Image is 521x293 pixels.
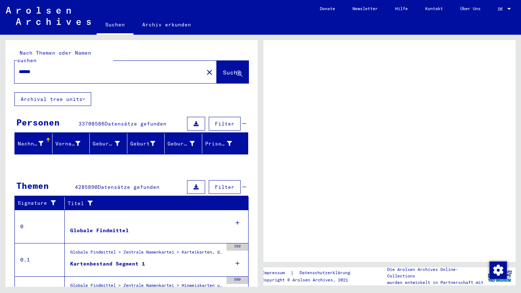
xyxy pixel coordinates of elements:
a: Archiv erkunden [134,16,200,33]
div: Nachname [18,140,43,148]
mat-header-cell: Geburtsdatum [165,133,202,154]
button: Filter [209,180,241,194]
div: Globale Findmittel > Zentrale Namenkartei > Karteikarten, die im Rahmen der sequentiellen Massend... [70,249,223,259]
button: Archival tree units [14,92,91,106]
div: Vorname [55,138,90,149]
div: Prisoner # [205,140,232,148]
span: 4285890 [75,184,98,190]
div: Vorname [55,140,81,148]
span: 33708586 [79,120,105,127]
mat-header-cell: Prisoner # [202,133,248,154]
mat-header-cell: Vorname [52,133,90,154]
div: Kartenbestand Segment 1 [70,260,145,268]
span: Filter [215,120,234,127]
td: 0 [15,210,65,243]
div: Geburtsdatum [168,140,195,148]
span: Datensätze gefunden [98,184,160,190]
p: Copyright © Arolsen Archives, 2021 [262,277,359,283]
div: Personen [16,116,60,129]
a: Datenschutzerklärung [294,269,359,277]
span: Filter [215,184,234,190]
img: Zustimmung ändern [490,262,507,279]
div: Geburtsname [93,140,120,148]
mat-header-cell: Nachname [15,133,52,154]
a: Suchen [97,16,134,35]
button: Filter [209,117,241,131]
button: Clear [202,65,217,79]
div: Globale Findmittel [70,227,129,234]
mat-header-cell: Geburt‏ [127,133,165,154]
mat-label: Nach Themen oder Namen suchen [17,50,91,64]
td: 0.1 [15,243,65,276]
div: Themen [16,179,49,192]
img: yv_logo.png [486,267,513,285]
div: Geburtsdatum [168,138,204,149]
img: Arolsen_neg.svg [6,7,91,25]
div: Signature [18,199,59,207]
div: Zustimmung ändern [489,261,507,279]
div: Geburt‏ [130,138,165,149]
div: Geburtsname [93,138,129,149]
div: 350 [226,243,248,251]
span: DE [498,7,506,12]
div: Titel [68,198,241,209]
div: Geburt‏ [130,140,156,148]
div: Globale Findmittel > Zentrale Namenkartei > Hinweiskarten und Originale, die in T/D-Fällen aufgef... [70,282,223,292]
div: Signature [18,198,66,209]
div: 500 [226,277,248,284]
div: Titel [68,200,234,207]
mat-header-cell: Geburtsname [90,133,127,154]
p: Die Arolsen Archives Online-Collections [387,266,484,279]
div: Nachname [18,138,52,149]
mat-icon: close [205,68,214,77]
div: | [262,269,359,277]
button: Suche [217,61,249,83]
p: wurden entwickelt in Partnerschaft mit [387,279,484,286]
span: Datensätze gefunden [105,120,166,127]
span: Suche [223,69,241,76]
a: Impressum [262,269,291,277]
div: Prisoner # [205,138,241,149]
